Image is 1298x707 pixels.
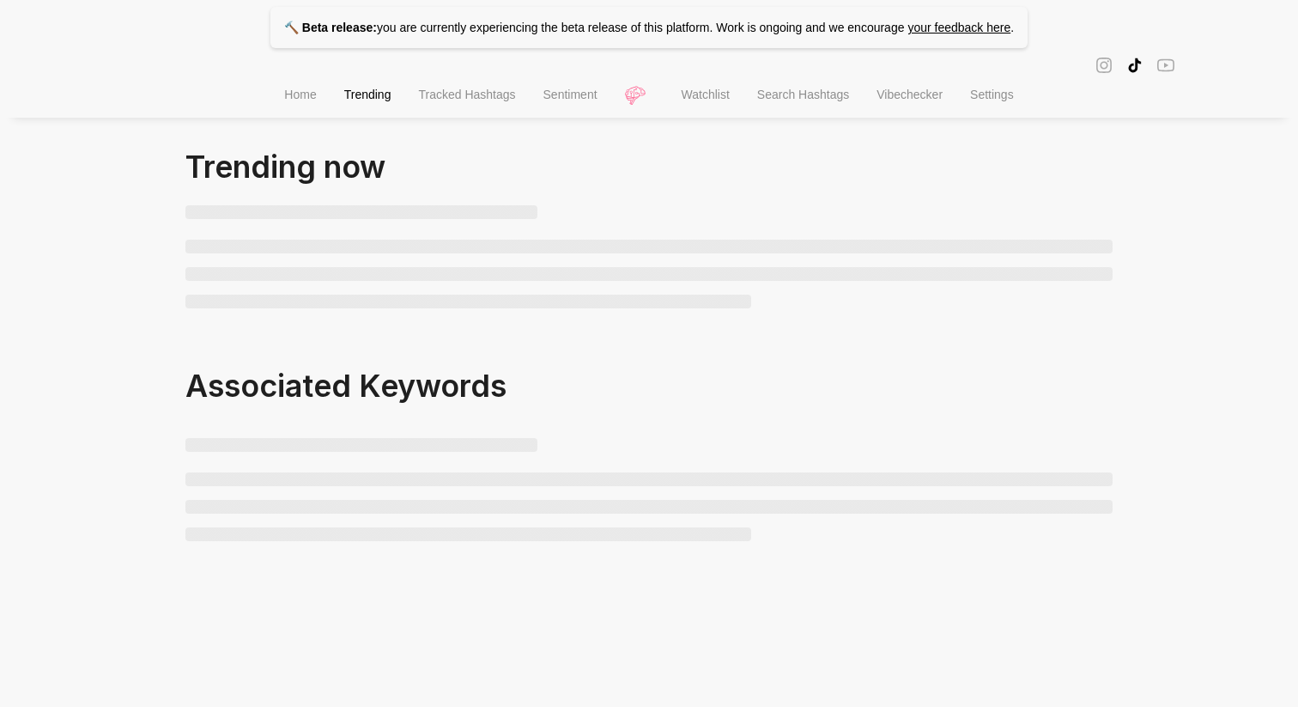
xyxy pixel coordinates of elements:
[284,21,377,34] strong: 🔨 Beta release:
[970,88,1014,101] span: Settings
[418,88,515,101] span: Tracked Hashtags
[185,367,506,405] span: Associated Keywords
[344,88,391,101] span: Trending
[543,88,597,101] span: Sentiment
[270,7,1028,48] p: you are currently experiencing the beta release of this platform. Work is ongoing and we encourage .
[876,88,943,101] span: Vibechecker
[757,88,849,101] span: Search Hashtags
[907,21,1010,34] a: your feedback here
[284,88,316,101] span: Home
[185,148,385,186] span: Trending now
[1095,55,1113,75] span: instagram
[1157,55,1174,75] span: youtube
[682,88,730,101] span: Watchlist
